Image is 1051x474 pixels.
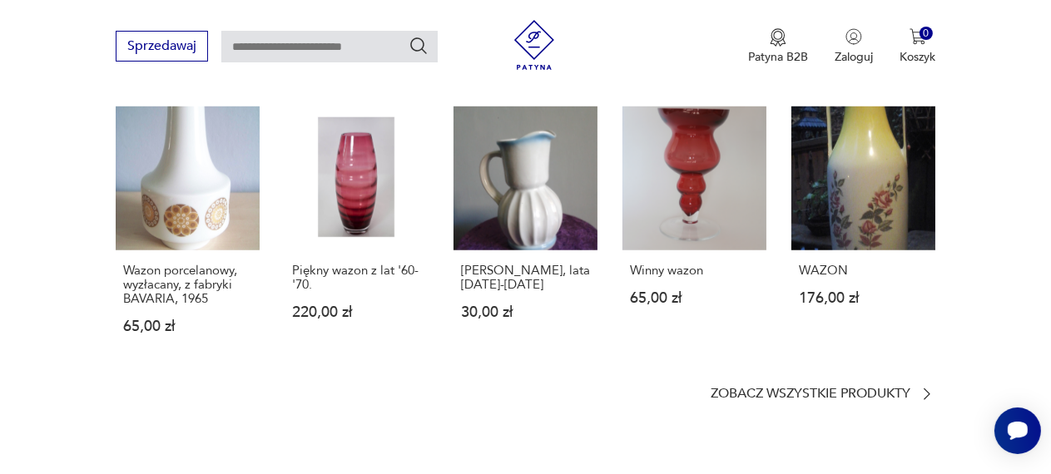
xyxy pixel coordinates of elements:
img: Ikona medalu [770,28,786,47]
p: Wazon porcelanowy, wyzłacany, z fabryki BAVARIA, 1965 [123,264,252,306]
a: Piękny wazon z lat '60-'70.Piękny wazon z lat '60-'70.220,00 zł [285,106,429,366]
button: Patyna B2B [748,28,808,65]
button: Zaloguj [835,28,873,65]
p: 220,00 zł [292,305,421,319]
p: Winny wazon [630,264,759,278]
p: Zobacz wszystkie produkty [711,388,910,399]
div: 0 [920,27,934,41]
p: Patyna B2B [748,49,808,65]
p: WAZON [799,264,928,278]
a: WAZONWAZON176,00 zł [791,106,935,366]
a: Ikona medaluPatyna B2B [748,28,808,65]
p: 30,00 zł [461,305,590,319]
a: Zobacz wszystkie produkty [711,386,935,402]
button: 0Koszyk [900,28,935,65]
img: Patyna - sklep z meblami i dekoracjami vintage [509,20,559,70]
iframe: Smartsupp widget button [994,407,1041,454]
p: Piękny wazon z lat '60-'70. [292,264,421,292]
img: Ikona koszyka [910,28,926,45]
a: Wazon porcelanowy, wyzłacany, z fabryki BAVARIA, 1965Wazon porcelanowy, wyzłacany, z fabryki BAVA... [116,106,260,366]
a: Wazon Bolesławiec, lata 1920-1940[PERSON_NAME], lata [DATE]-[DATE]30,00 zł [454,106,597,366]
p: Zaloguj [835,49,873,65]
p: 65,00 zł [123,319,252,333]
p: 176,00 zł [799,291,928,305]
p: Koszyk [900,49,935,65]
img: Ikonka użytkownika [845,28,862,45]
a: Winny wazonWinny wazon65,00 zł [622,106,766,366]
a: Sprzedawaj [116,42,208,53]
button: Szukaj [409,36,429,56]
button: Sprzedawaj [116,31,208,62]
p: [PERSON_NAME], lata [DATE]-[DATE] [461,264,590,292]
p: 65,00 zł [630,291,759,305]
